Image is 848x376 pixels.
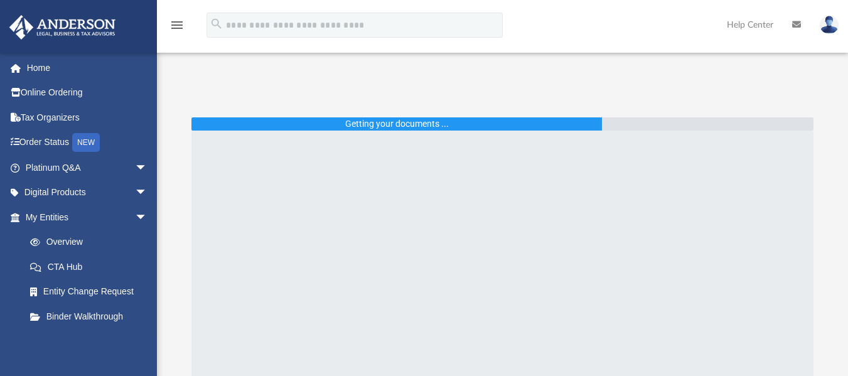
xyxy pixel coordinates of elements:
[9,180,166,205] a: Digital Productsarrow_drop_down
[9,80,166,105] a: Online Ordering
[345,117,449,131] div: Getting your documents ...
[135,205,160,230] span: arrow_drop_down
[9,155,166,180] a: Platinum Q&Aarrow_drop_down
[9,205,166,230] a: My Entitiesarrow_drop_down
[18,279,166,304] a: Entity Change Request
[18,329,160,354] a: My Blueprint
[9,105,166,130] a: Tax Organizers
[135,180,160,206] span: arrow_drop_down
[18,254,166,279] a: CTA Hub
[169,24,185,33] a: menu
[18,230,166,255] a: Overview
[169,18,185,33] i: menu
[9,130,166,156] a: Order StatusNEW
[6,15,119,40] img: Anderson Advisors Platinum Portal
[135,155,160,181] span: arrow_drop_down
[820,16,839,34] img: User Pic
[18,304,166,329] a: Binder Walkthrough
[9,55,166,80] a: Home
[72,133,100,152] div: NEW
[210,17,223,31] i: search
